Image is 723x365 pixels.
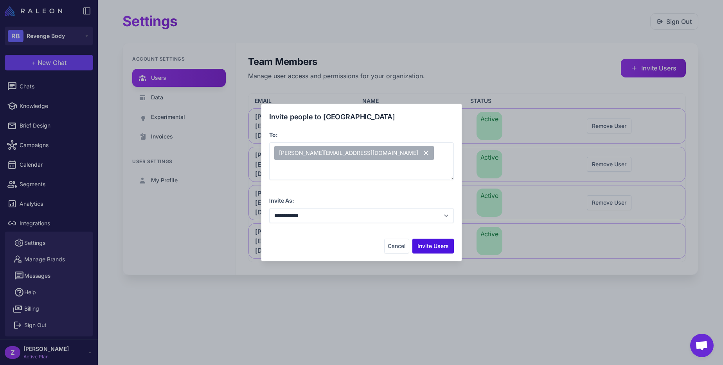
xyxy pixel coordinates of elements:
button: Cancel [384,239,409,254]
label: Invite As: [269,197,294,204]
button: Invite Users [412,239,454,254]
span: [PERSON_NAME][EMAIL_ADDRESS][DOMAIN_NAME] [274,146,434,160]
div: Open chat [690,334,714,357]
div: Invite people to [GEOGRAPHIC_DATA] [269,111,454,122]
label: To: [269,131,278,138]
